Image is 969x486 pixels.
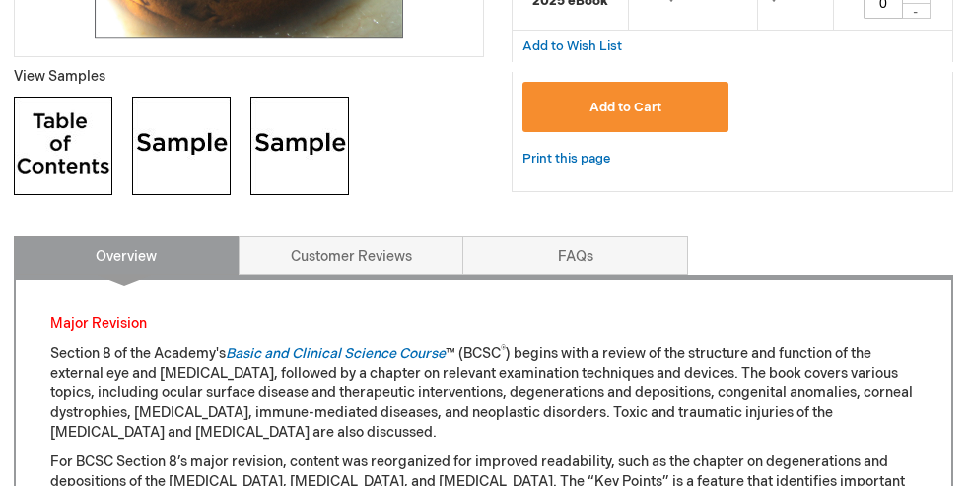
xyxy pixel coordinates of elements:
a: Add to Wish List [522,37,622,54]
p: Section 8 of the Academy's ™ (BCSC ) begins with a review of the structure and function of the ex... [50,344,917,443]
a: Customer Reviews [239,236,464,275]
a: Overview [14,236,240,275]
span: Add to Wish List [522,38,622,54]
a: FAQs [462,236,688,275]
img: Click to view [14,97,112,195]
font: Major Revision [50,315,147,332]
a: Print this page [522,147,610,172]
sup: ® [501,344,506,356]
button: Add to Cart [522,82,728,132]
img: Click to view [250,97,349,195]
p: View Samples [14,67,484,87]
a: Basic and Clinical Science Course [226,345,446,362]
img: Click to view [132,97,231,195]
div: - [901,3,931,19]
span: Add to Cart [589,100,661,115]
